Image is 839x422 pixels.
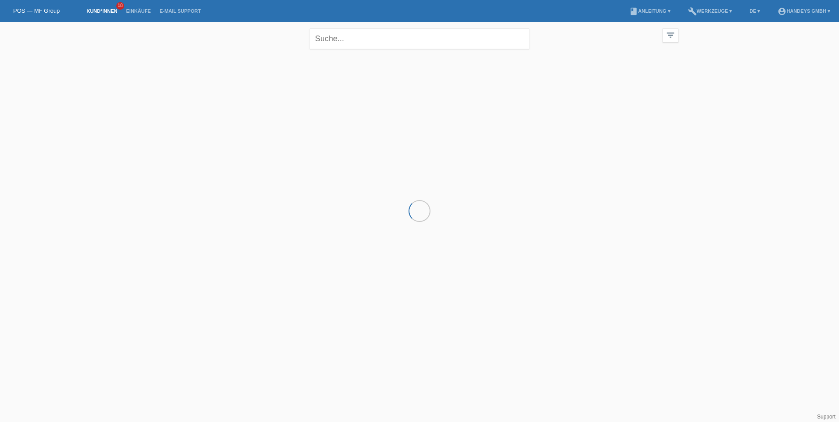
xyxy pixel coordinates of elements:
[778,7,786,16] i: account_circle
[688,7,697,16] i: build
[310,29,529,49] input: Suche...
[684,8,737,14] a: buildWerkzeuge ▾
[745,8,764,14] a: DE ▾
[625,8,674,14] a: bookAnleitung ▾
[122,8,155,14] a: Einkäufe
[82,8,122,14] a: Kund*innen
[116,2,124,10] span: 18
[817,414,835,420] a: Support
[13,7,60,14] a: POS — MF Group
[773,8,835,14] a: account_circleHandeys GmbH ▾
[155,8,205,14] a: E-Mail Support
[666,30,675,40] i: filter_list
[629,7,638,16] i: book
